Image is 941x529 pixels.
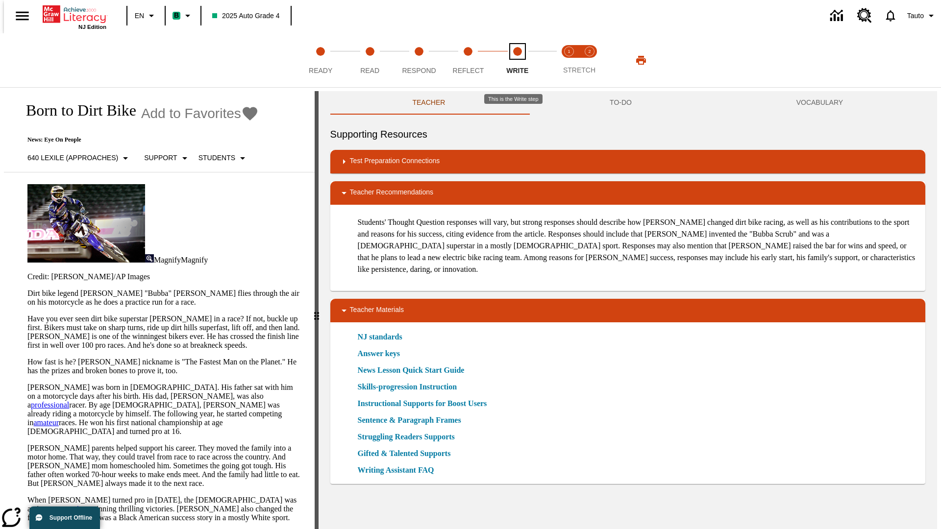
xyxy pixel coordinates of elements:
span: Reflect [453,67,484,74]
button: Support Offline [29,506,100,529]
button: Scaffolds, Support [140,149,194,167]
button: Select Student [195,149,252,167]
span: Write [506,67,528,74]
div: Press Enter or Spacebar and then press right and left arrow keys to move the slider [315,91,319,529]
span: Ready [309,67,332,74]
p: [PERSON_NAME] parents helped support his career. They moved the family into a motor home. That wa... [27,444,303,488]
a: Data Center [824,2,851,29]
button: Read step 2 of 5 [341,33,398,87]
button: Boost Class color is mint green. Change class color [169,7,198,24]
a: News Lesson Quick Start Guide, Will open in new browser window or tab [358,364,465,376]
span: NJ Edition [78,24,106,30]
div: Teacher Materials [330,299,925,322]
div: This is the Write step [484,94,543,104]
p: How fast is he? [PERSON_NAME] nickname is "The Fastest Man on the Planet." He has the prizes and ... [27,358,303,375]
div: Home [43,3,106,30]
img: Motocross racer James Stewart flies through the air on his dirt bike. [27,184,145,263]
a: Sentence & Paragraph Frames, Will open in new browser window or tab [358,414,461,426]
button: Teacher [330,91,528,115]
p: When [PERSON_NAME] turned pro in [DATE], the [DEMOGRAPHIC_DATA] was an instant , winning thrillin... [27,496,303,522]
div: reading [4,91,315,524]
span: Respond [402,67,436,74]
button: Write step 5 of 5 [489,33,546,87]
button: Respond step 3 of 5 [391,33,447,87]
div: Test Preparation Connections [330,150,925,173]
a: sensation [58,505,87,513]
p: Credit: [PERSON_NAME]/AP Images [27,272,303,281]
a: Instructional Supports for Boost Users, Will open in new browser window or tab [358,398,487,409]
span: Support Offline [50,514,92,521]
a: amateur [33,418,59,427]
a: professional [31,401,69,409]
span: Read [360,67,379,74]
button: Select Lexile, 640 Lexile (Approaches) [24,149,135,167]
span: Magnify [181,256,208,264]
button: Language: EN, Select a language [130,7,162,24]
img: Magnify [145,254,154,263]
span: B [174,9,179,22]
text: 1 [568,49,570,54]
span: EN [135,11,144,21]
text: 2 [588,49,591,54]
p: 640 Lexile (Approaches) [27,153,118,163]
a: Notifications [878,3,903,28]
button: Stretch Read step 1 of 2 [555,33,583,87]
p: Have you ever seen dirt bike superstar [PERSON_NAME] in a race? If not, buckle up first. Bikers m... [27,314,303,350]
p: Dirt bike legend [PERSON_NAME] "Bubba" [PERSON_NAME] flies through the air on his motorcycle as h... [27,289,303,307]
span: Magnify [154,256,181,264]
button: Profile/Settings [903,7,941,24]
span: Add to Favorites [141,106,241,121]
button: VOCABULARY [714,91,925,115]
p: Support [144,153,177,163]
span: 2025 Auto Grade 4 [212,11,280,21]
button: Add to Favorites - Born to Dirt Bike [141,105,259,122]
a: Writing Assistant FAQ [358,464,440,476]
p: Test Preparation Connections [350,156,440,168]
div: Teacher Recommendations [330,181,925,205]
button: Stretch Respond step 2 of 2 [575,33,604,87]
p: Students [198,153,235,163]
button: TO-DO [527,91,714,115]
h6: Supporting Resources [330,126,925,142]
a: Answer keys, Will open in new browser window or tab [358,348,400,360]
a: Resource Center, Will open in new tab [851,2,878,29]
a: Struggling Readers Supports [358,431,461,443]
span: Tauto [907,11,924,21]
button: Ready step 1 of 5 [292,33,349,87]
button: Open side menu [8,1,37,30]
p: [PERSON_NAME] was born in [DEMOGRAPHIC_DATA]. His father sat with him on a motorcycle days after ... [27,383,303,436]
p: Students' Thought Question responses will vary, but strong responses should describe how [PERSON_... [358,216,917,275]
span: STRETCH [563,66,595,74]
p: Teacher Recommendations [350,187,433,199]
a: Skills-progression Instruction, Will open in new browser window or tab [358,381,457,393]
button: Print [625,51,657,69]
div: Instructional Panel Tabs [330,91,925,115]
p: News: Eye On People [16,136,259,144]
a: NJ standards [358,331,408,343]
p: Teacher Materials [350,305,404,316]
button: Reflect step 4 of 5 [440,33,496,87]
a: Gifted & Talented Supports [358,448,457,459]
div: activity [319,91,937,529]
h1: Born to Dirt Bike [16,101,136,120]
